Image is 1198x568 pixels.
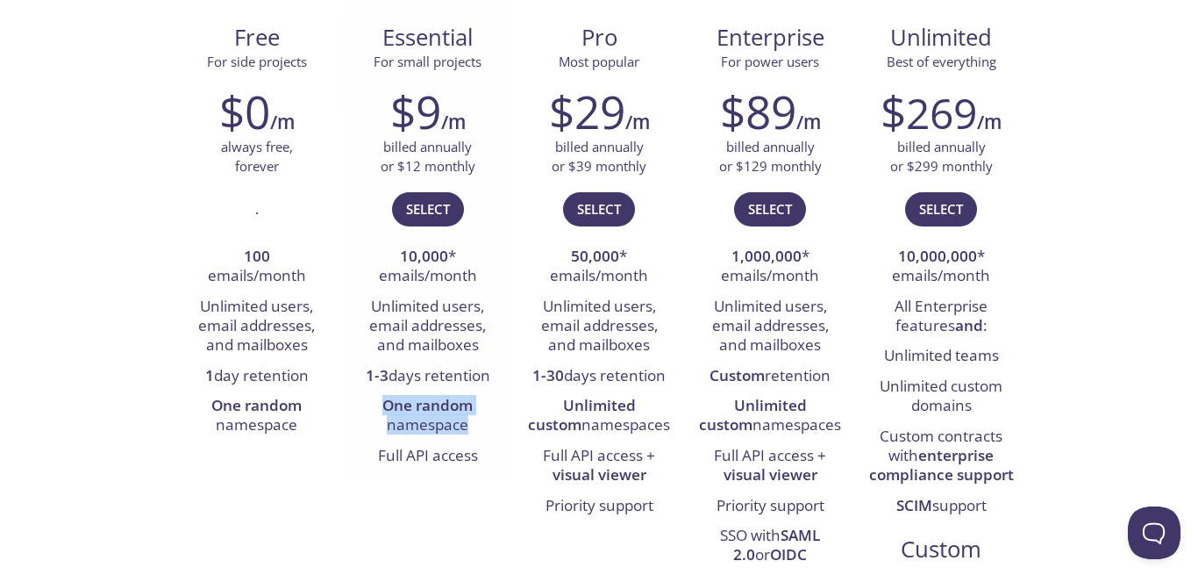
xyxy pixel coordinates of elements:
[869,445,1014,485] strong: enterprise compliance support
[887,53,996,70] span: Best of everything
[770,544,807,564] strong: OIDC
[219,85,270,138] h2: $0
[719,138,822,176] p: billed annually or $129 monthly
[869,242,1014,292] li: * emails/month
[577,198,621,220] span: Select
[382,395,473,415] strong: One random
[698,362,843,392] li: retention
[720,85,796,138] h2: $89
[356,23,499,53] span: Essential
[185,23,328,53] span: Free
[890,138,993,176] p: billed annually or $299 monthly
[977,107,1002,137] h6: /m
[896,495,932,515] strong: SCIM
[366,365,389,385] strong: 1-3
[905,192,977,226] button: Select
[881,85,977,138] h2: $
[559,53,639,70] span: Most popular
[552,138,646,176] p: billed annually or $39 monthly
[221,138,293,176] p: always free, forever
[698,442,843,492] li: Full API access +
[526,492,671,521] li: Priority support
[355,292,500,362] li: Unlimited users, email addresses, and mailboxes
[526,392,671,442] li: namespaces
[390,85,441,138] h2: $9
[898,246,977,266] strong: 10,000,000
[406,198,450,220] span: Select
[184,292,329,362] li: Unlimited users, email addresses, and mailboxes
[698,292,843,362] li: Unlimited users, email addresses, and mailboxes
[870,535,1013,564] span: Custom
[869,422,1014,492] li: Custom contracts with
[207,53,307,70] span: For side projects
[698,392,843,442] li: namespaces
[906,84,977,141] span: 269
[571,246,619,266] strong: 50,000
[526,292,671,362] li: Unlimited users, email addresses, and mailboxes
[733,525,820,564] strong: SAML 2.0
[532,365,564,385] strong: 1-30
[441,107,466,137] h6: /m
[374,53,481,70] span: For small projects
[184,392,329,442] li: namespace
[699,395,807,435] strong: Unlimited custom
[244,246,270,266] strong: 100
[270,107,295,137] h6: /m
[721,53,819,70] span: For power users
[553,464,646,485] strong: visual viewer
[381,138,475,176] p: billed annually or $12 monthly
[869,342,1014,371] li: Unlimited teams
[1128,507,1180,559] iframe: Help Scout Beacon - Open
[355,242,500,292] li: * emails/month
[796,107,821,137] h6: /m
[526,242,671,292] li: * emails/month
[869,292,1014,342] li: All Enterprise features :
[699,23,842,53] span: Enterprise
[184,242,329,292] li: emails/month
[526,442,671,492] li: Full API access +
[748,198,792,220] span: Select
[955,315,983,335] strong: and
[528,395,636,435] strong: Unlimited custom
[919,198,963,220] span: Select
[625,107,650,137] h6: /m
[890,22,992,53] span: Unlimited
[184,362,329,392] li: day retention
[698,242,843,292] li: * emails/month
[734,192,806,226] button: Select
[400,246,448,266] strong: 10,000
[698,492,843,521] li: Priority support
[869,372,1014,422] li: Unlimited custom domains
[205,365,214,385] strong: 1
[724,464,817,485] strong: visual viewer
[549,85,625,138] h2: $29
[869,492,1014,521] li: support
[710,365,765,385] strong: Custom
[355,442,500,471] li: Full API access
[526,362,671,392] li: days retention
[355,362,500,392] li: days retention
[355,392,500,442] li: namespace
[563,192,635,226] button: Select
[211,395,302,415] strong: One random
[527,23,670,53] span: Pro
[731,246,802,266] strong: 1,000,000
[392,192,464,226] button: Select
